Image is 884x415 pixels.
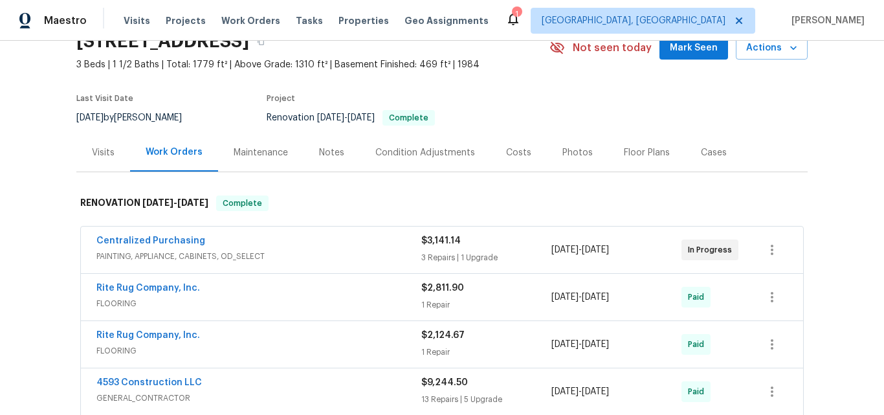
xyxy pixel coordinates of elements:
[421,236,461,245] span: $3,141.14
[317,113,344,122] span: [DATE]
[551,385,609,398] span: -
[267,113,435,122] span: Renovation
[96,392,421,405] span: GENERAL_CONTRACTOR
[142,198,208,207] span: -
[421,393,551,406] div: 13 Repairs | 5 Upgrade
[384,114,434,122] span: Complete
[44,14,87,27] span: Maestro
[96,236,205,245] a: Centralized Purchasing
[582,293,609,302] span: [DATE]
[76,95,133,102] span: Last Visit Date
[317,113,375,122] span: -
[338,14,389,27] span: Properties
[421,251,551,264] div: 3 Repairs | 1 Upgrade
[76,58,549,71] span: 3 Beds | 1 1/2 Baths | Total: 1779 ft² | Above Grade: 1310 ft² | Basement Finished: 469 ft² | 1984
[142,198,173,207] span: [DATE]
[670,40,718,56] span: Mark Seen
[688,338,709,351] span: Paid
[96,331,200,340] a: Rite Rug Company, Inc.
[582,340,609,349] span: [DATE]
[551,291,609,304] span: -
[688,243,737,256] span: In Progress
[92,146,115,159] div: Visits
[96,344,421,357] span: FLOORING
[249,30,272,53] button: Copy Address
[582,387,609,396] span: [DATE]
[76,113,104,122] span: [DATE]
[551,338,609,351] span: -
[786,14,865,27] span: [PERSON_NAME]
[234,146,288,159] div: Maintenance
[624,146,670,159] div: Floor Plans
[319,146,344,159] div: Notes
[551,243,609,256] span: -
[562,146,593,159] div: Photos
[659,36,728,60] button: Mark Seen
[506,146,531,159] div: Costs
[80,196,208,211] h6: RENOVATION
[124,14,150,27] span: Visits
[76,110,197,126] div: by [PERSON_NAME]
[746,40,797,56] span: Actions
[551,293,579,302] span: [DATE]
[76,183,808,224] div: RENOVATION [DATE]-[DATE]Complete
[96,297,421,310] span: FLOORING
[96,284,200,293] a: Rite Rug Company, Inc.
[221,14,280,27] span: Work Orders
[512,8,521,21] div: 1
[688,291,709,304] span: Paid
[166,14,206,27] span: Projects
[96,250,421,263] span: PAINTING, APPLIANCE, CABINETS, OD_SELECT
[421,331,465,340] span: $2,124.67
[736,36,808,60] button: Actions
[146,146,203,159] div: Work Orders
[76,35,249,48] h2: [STREET_ADDRESS]
[551,340,579,349] span: [DATE]
[217,197,267,210] span: Complete
[421,378,468,387] span: $9,244.50
[551,387,579,396] span: [DATE]
[96,378,202,387] a: 4593 Construction LLC
[404,14,489,27] span: Geo Assignments
[348,113,375,122] span: [DATE]
[551,245,579,254] span: [DATE]
[688,385,709,398] span: Paid
[296,16,323,25] span: Tasks
[267,95,295,102] span: Project
[582,245,609,254] span: [DATE]
[701,146,727,159] div: Cases
[542,14,725,27] span: [GEOGRAPHIC_DATA], [GEOGRAPHIC_DATA]
[177,198,208,207] span: [DATE]
[573,41,652,54] span: Not seen today
[421,298,551,311] div: 1 Repair
[421,346,551,359] div: 1 Repair
[375,146,475,159] div: Condition Adjustments
[421,284,464,293] span: $2,811.90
